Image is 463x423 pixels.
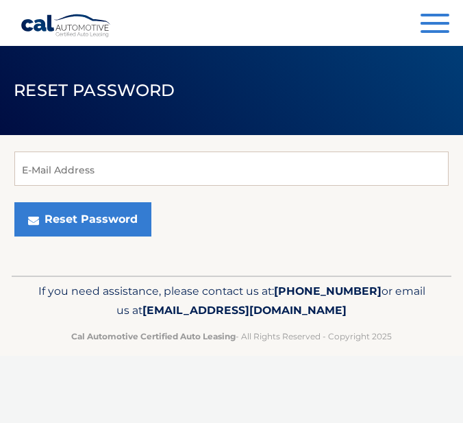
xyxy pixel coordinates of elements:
strong: Cal Automotive Certified Auto Leasing [71,331,236,341]
button: Reset Password [14,202,151,237]
p: If you need assistance, please contact us at: or email us at [32,282,431,321]
span: Reset Password [14,80,175,100]
input: E-Mail Address [14,152,449,186]
p: - All Rights Reserved - Copyright 2025 [32,329,431,343]
span: [EMAIL_ADDRESS][DOMAIN_NAME] [142,304,347,317]
a: Cal Automotive [21,14,112,38]
button: Menu [421,14,449,36]
span: [PHONE_NUMBER] [274,285,381,298]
